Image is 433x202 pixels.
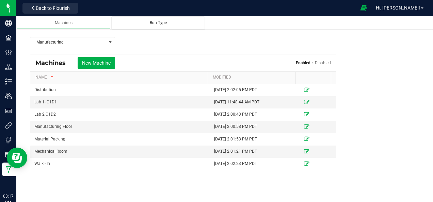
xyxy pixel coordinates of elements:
inline-svg: Configuration [5,49,12,56]
div: [DATE] 2:01:21 PM PDT [214,148,296,155]
span: Run Type [150,20,167,25]
a: Edit Machine [304,124,309,129]
div: [DATE] 2:01:53 PM PDT [214,136,296,142]
span: Back to Flourish [36,5,70,11]
td: Lab 2 C1D2 [30,108,210,121]
td: Mechanical Room [30,146,210,158]
inline-svg: Reports [5,151,12,158]
inline-svg: Facilities [5,34,12,41]
td: Manufacturing Floor [30,121,210,133]
span: Machines [35,59,73,67]
a: Edit Machine [304,112,309,117]
inline-svg: User Roles [5,107,12,114]
a: Edit Machine [304,149,309,154]
a: NAMESortable [35,75,205,80]
a: Disabled [315,61,331,65]
inline-svg: Integrations [5,122,12,129]
span: Manufacturing [30,37,106,47]
div: [DATE] 2:02:05 PM PDT [214,87,296,93]
td: Lab 1- C1D1 [30,96,210,108]
a: Edit Machine [304,87,309,92]
a: Sortable [301,75,328,80]
iframe: Resource center [7,148,27,168]
a: Edit Machine [304,100,309,104]
button: Back to Flourish [22,3,78,14]
inline-svg: Users [5,93,12,100]
a: Enabled [296,61,310,65]
inline-svg: Tags [5,137,12,144]
span: Machines [55,20,73,25]
div: [DATE] 2:02:23 PM PDT [214,161,296,167]
inline-svg: Inventory [5,78,12,85]
a: Edit Machine [304,161,309,166]
td: Distribution [30,84,210,96]
inline-svg: Distribution [5,64,12,70]
button: New Machine [78,57,115,69]
td: Walk - In [30,158,210,170]
span: Open Ecommerce Menu [356,1,371,15]
div: [DATE] 2:00:58 PM PDT [214,123,296,130]
div: [DATE] 2:00:43 PM PDT [214,111,296,118]
inline-svg: Company [5,20,12,27]
td: Material Packing [30,133,210,146]
span: Hi, [PERSON_NAME]! [376,5,420,11]
inline-svg: Manufacturing [5,166,12,173]
div: [DATE] 11:48:44 AM PDT [214,99,296,105]
a: Edit Machine [304,137,309,141]
a: MODIFIEDSortable [213,75,293,80]
span: Sortable [49,75,55,80]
